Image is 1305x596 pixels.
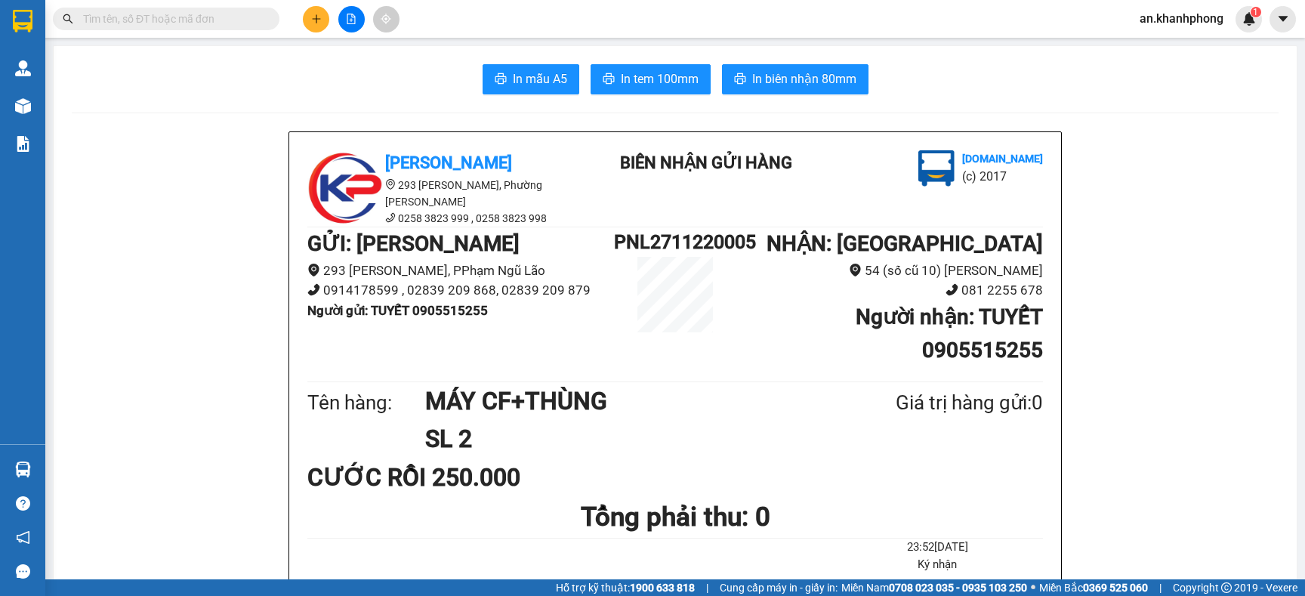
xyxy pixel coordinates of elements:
[1083,582,1148,594] strong: 0369 525 060
[706,579,708,596] span: |
[736,261,1043,281] li: 54 (số cũ 10) [PERSON_NAME]
[16,530,30,545] span: notification
[736,280,1043,301] li: 081 2255 678
[752,69,856,88] span: In biên nhận 80mm
[83,11,261,27] input: Tìm tên, số ĐT hoặc mã đơn
[311,14,322,24] span: plus
[889,582,1027,594] strong: 0708 023 035 - 0935 103 250
[556,579,695,596] span: Hỗ trợ kỹ thuật:
[1221,582,1232,593] span: copyright
[381,14,391,24] span: aim
[307,459,550,496] div: CƯỚC RỒI 250.000
[63,14,73,24] span: search
[1251,7,1261,17] sup: 1
[614,227,736,257] h1: PNL2711220005
[621,69,699,88] span: In tem 100mm
[620,153,792,172] b: BIÊN NHẬN GỬI HÀNG
[16,564,30,579] span: message
[307,177,579,210] li: 293 [PERSON_NAME], Phường [PERSON_NAME]
[303,6,329,32] button: plus
[373,6,400,32] button: aim
[385,153,512,172] b: [PERSON_NAME]
[307,283,320,296] span: phone
[767,231,1043,256] b: NHẬN : [GEOGRAPHIC_DATA]
[15,60,31,76] img: warehouse-icon
[307,150,383,226] img: logo.jpg
[962,153,1043,165] b: [DOMAIN_NAME]
[307,210,579,227] li: 0258 3823 999 , 0258 3823 998
[630,582,695,594] strong: 1900 633 818
[15,462,31,477] img: warehouse-icon
[1253,7,1258,17] span: 1
[425,420,822,458] h1: SL 2
[841,579,1027,596] span: Miền Nam
[918,150,955,187] img: logo.jpg
[1159,579,1162,596] span: |
[307,303,488,318] b: Người gửi : TUYẾT 0905515255
[1242,12,1256,26] img: icon-new-feature
[15,136,31,152] img: solution-icon
[307,231,520,256] b: GỬI : [PERSON_NAME]
[603,73,615,87] span: printer
[734,73,746,87] span: printer
[385,179,396,190] span: environment
[495,73,507,87] span: printer
[946,283,958,296] span: phone
[307,388,425,418] div: Tên hàng:
[307,264,320,276] span: environment
[483,64,579,94] button: printerIn mẫu A5
[849,264,862,276] span: environment
[1270,6,1296,32] button: caret-down
[962,167,1043,186] li: (c) 2017
[832,539,1043,557] li: 23:52[DATE]
[722,64,868,94] button: printerIn biên nhận 80mm
[307,496,1043,538] h1: Tổng phải thu: 0
[513,69,567,88] span: In mẫu A5
[425,382,822,420] h1: MÁY CF+THÙNG
[1039,579,1148,596] span: Miền Bắc
[307,261,614,281] li: 293 [PERSON_NAME], PPhạm Ngũ Lão
[591,64,711,94] button: printerIn tem 100mm
[720,579,838,596] span: Cung cấp máy in - giấy in:
[822,388,1043,418] div: Giá trị hàng gửi: 0
[16,496,30,511] span: question-circle
[13,10,32,32] img: logo-vxr
[385,212,396,223] span: phone
[346,14,356,24] span: file-add
[832,556,1043,574] li: Ký nhận
[1031,585,1035,591] span: ⚪️
[1128,9,1236,28] span: an.khanhphong
[15,98,31,114] img: warehouse-icon
[1276,12,1290,26] span: caret-down
[856,304,1043,363] b: Người nhận : TUYẾT 0905515255
[338,6,365,32] button: file-add
[307,280,614,301] li: 0914178599 , 02839 209 868, 02839 209 879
